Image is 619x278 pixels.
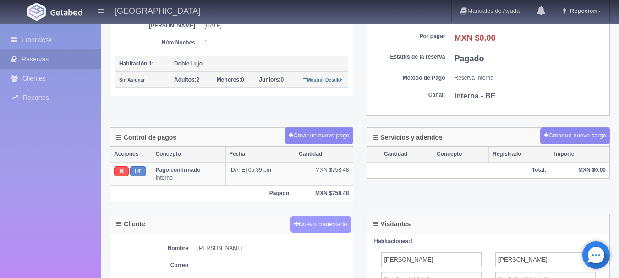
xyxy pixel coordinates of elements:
[372,91,445,99] dt: Canal:
[455,54,484,63] b: Pagado
[489,147,550,162] th: Registrado
[372,33,445,40] dt: Por pagar
[27,3,46,21] img: Getabed
[540,127,610,144] button: Crear un nuevo cargo
[115,5,200,16] h4: [GEOGRAPHIC_DATA]
[372,74,445,82] dt: Método de Pago
[295,147,353,162] th: Cantidad
[152,162,225,186] td: Interno
[204,39,341,47] dd: 1
[217,76,244,83] span: 0
[122,39,195,47] dt: Núm Noches
[373,134,443,141] h4: Servicios y adendos
[290,216,351,233] button: Nuevo comentario
[295,186,353,202] th: MXN $758.48
[303,77,343,82] small: Mostrar Detalle
[433,147,489,162] th: Concepto
[380,147,433,162] th: Cantidad
[204,22,341,30] dd: [DATE]
[119,60,153,67] b: Habitación 1:
[116,134,176,141] h4: Control de pagos
[568,7,597,14] span: Repecion
[550,147,609,162] th: Importe
[119,77,145,82] small: Sin Asignar
[170,56,348,72] th: Doble Lujo
[225,147,295,162] th: Fecha
[374,238,411,245] strong: Habitaciones:
[295,162,353,186] td: MXN $758.48
[374,238,603,245] div: 1
[495,252,596,267] input: Apellidos del Adulto
[455,33,496,43] b: MXN $0.00
[373,221,411,228] h4: Visitantes
[217,76,241,83] strong: Menores:
[303,76,343,83] a: Mostrar Detalle
[285,127,353,144] button: Crear un nuevo pago
[110,186,295,202] th: Pagado:
[115,245,188,252] dt: Nombre
[381,252,482,267] input: Nombre del Adulto
[110,147,152,162] th: Acciones
[156,167,201,173] b: Pago confirmado
[367,162,550,178] th: Total:
[152,147,225,162] th: Concepto
[259,76,280,83] strong: Juniors:
[50,9,82,16] img: Getabed
[174,76,199,83] span: 2
[455,92,496,100] b: Interna - BE
[225,162,295,186] td: [DATE] 05:39 pm
[455,74,605,82] dd: Reserva Interna
[174,76,197,83] strong: Adultos:
[259,76,284,83] span: 0
[550,162,609,178] th: MXN $0.00
[197,245,348,252] dd: [PERSON_NAME]
[116,221,145,228] h4: Cliente
[122,22,195,30] dt: [PERSON_NAME]
[115,262,188,269] dt: Correo
[372,53,445,61] dt: Estatus de la reserva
